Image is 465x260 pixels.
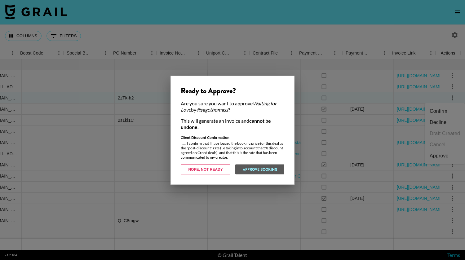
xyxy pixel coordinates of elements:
div: This will generate an invoice and . [181,117,284,130]
strong: cannot be undone [181,117,271,130]
div: Are you sure you want to approve by ? [181,100,284,112]
button: Nope, Not Ready [181,164,230,174]
strong: Client Discount Confirmation [181,135,229,139]
div: Ready to Approve? [181,86,284,95]
em: Waiting for Love [181,100,277,112]
em: @ sagethomass [196,106,228,112]
button: Approve Booking [235,164,284,174]
div: I confirm that I have logged the booking price for this deal as the "post-discount" rate (i.e tak... [181,135,284,159]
